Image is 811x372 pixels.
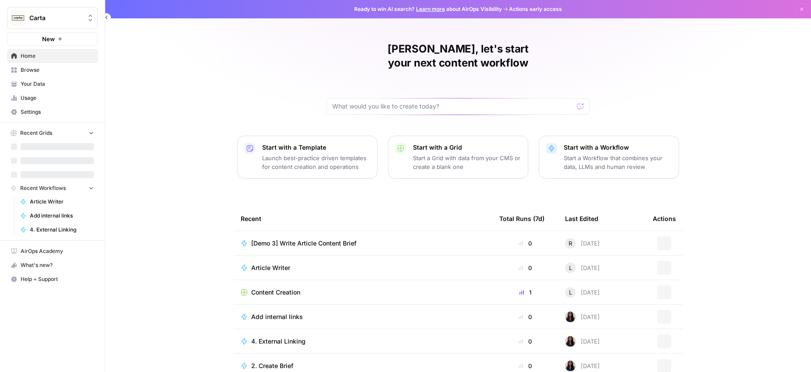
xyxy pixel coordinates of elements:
[499,361,551,370] div: 0
[251,312,303,321] span: Add internal links
[21,275,94,283] span: Help + Support
[569,263,572,272] span: L
[241,239,485,248] a: [Demo 3] Write Article Content Brief
[42,35,55,43] span: New
[7,49,98,63] a: Home
[7,77,98,91] a: Your Data
[21,80,94,88] span: Your Data
[7,272,98,286] button: Help + Support
[29,14,82,22] span: Carta
[10,10,26,26] img: Carta Logo
[499,312,551,321] div: 0
[262,143,370,152] p: Start with a Template
[416,6,445,12] a: Learn more
[241,207,485,231] div: Recent
[499,207,544,231] div: Total Runs (7d)
[327,42,590,70] h1: [PERSON_NAME], let's start your next content workflow
[499,288,551,297] div: 1
[388,136,528,179] button: Start with a GridStart a Grid with data from your CMS or create a blank one
[16,195,98,209] a: Article Writer
[7,259,97,272] div: What's new?
[20,129,52,137] span: Recent Grids
[16,223,98,237] a: 4. External Linking
[7,244,98,258] a: AirOps Academy
[251,239,356,248] span: [Demo 3] Write Article Content Brief
[262,154,370,171] p: Launch best-practice driven templates for content creation and operations
[30,226,94,234] span: 4. External Linking
[241,337,485,346] a: 4. External Linking
[241,361,485,370] a: 2. Create Brief
[7,258,98,272] button: What's new?
[499,337,551,346] div: 0
[241,312,485,321] a: Add internal links
[251,337,306,346] span: 4. External Linking
[565,361,600,371] div: [DATE]
[7,7,98,29] button: Workspace: Carta
[413,143,521,152] p: Start with a Grid
[7,32,98,46] button: New
[565,207,598,231] div: Last Edited
[251,288,300,297] span: Content Creation
[251,361,293,370] span: 2. Create Brief
[565,238,600,249] div: [DATE]
[565,263,600,273] div: [DATE]
[21,66,94,74] span: Browse
[237,136,377,179] button: Start with a TemplateLaunch best-practice driven templates for content creation and operations
[354,5,502,13] span: Ready to win AI search? about AirOps Visibility
[7,182,98,195] button: Recent Workflows
[565,312,576,322] img: rox323kbkgutb4wcij4krxobkpon
[7,63,98,77] a: Browse
[565,312,600,322] div: [DATE]
[21,52,94,60] span: Home
[413,154,521,171] p: Start a Grid with data from your CMS or create a blank one
[565,287,600,298] div: [DATE]
[499,239,551,248] div: 0
[251,263,290,272] span: Article Writer
[539,136,679,179] button: Start with a WorkflowStart a Workflow that combines your data, LLMs and human review
[30,198,94,206] span: Article Writer
[565,336,600,347] div: [DATE]
[21,247,94,255] span: AirOps Academy
[16,209,98,223] a: Add internal links
[509,5,562,13] span: Actions early access
[7,91,98,105] a: Usage
[653,207,676,231] div: Actions
[21,94,94,102] span: Usage
[241,288,485,297] a: Content Creation
[20,184,66,192] span: Recent Workflows
[565,336,576,347] img: rox323kbkgutb4wcij4krxobkpon
[569,288,572,297] span: L
[499,263,551,272] div: 0
[241,263,485,272] a: Article Writer
[569,239,572,248] span: R
[30,212,94,220] span: Add internal links
[21,108,94,116] span: Settings
[332,102,573,111] input: What would you like to create today?
[564,143,672,152] p: Start with a Workflow
[7,126,98,140] button: Recent Grids
[564,154,672,171] p: Start a Workflow that combines your data, LLMs and human review
[7,105,98,119] a: Settings
[565,361,576,371] img: rox323kbkgutb4wcij4krxobkpon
